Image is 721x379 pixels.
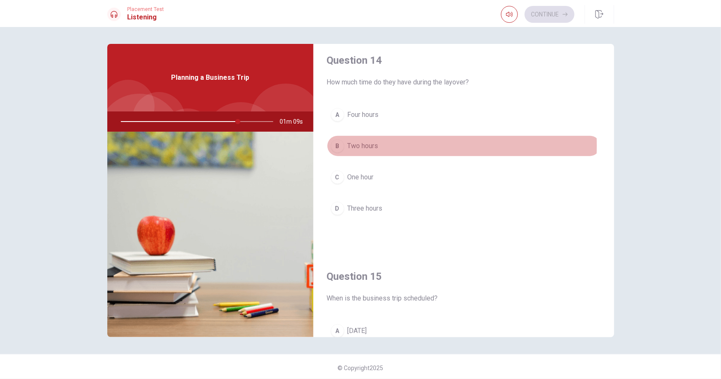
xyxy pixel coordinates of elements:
span: How much time do they have during the layover? [327,77,601,87]
span: Two hours [348,141,378,151]
div: D [331,202,344,215]
span: Three hours [348,203,383,214]
button: A[DATE] [327,320,601,341]
div: A [331,324,344,338]
h4: Question 14 [327,54,601,67]
h1: Listening [128,12,164,22]
div: B [331,139,344,153]
span: © Copyright 2025 [338,365,384,371]
div: A [331,108,344,122]
span: One hour [348,172,374,182]
span: Four hours [348,110,379,120]
button: BTwo hours [327,135,601,157]
div: C [331,171,344,184]
img: Planning a Business Trip [107,132,313,337]
span: 01m 09s [280,111,310,132]
button: DThree hours [327,198,601,219]
button: AFour hours [327,104,601,125]
span: When is the business trip scheduled? [327,293,601,303]
span: Placement Test [128,6,164,12]
span: Planning a Business Trip [171,73,249,83]
span: [DATE] [348,326,367,336]
button: COne hour [327,167,601,188]
h4: Question 15 [327,270,601,283]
